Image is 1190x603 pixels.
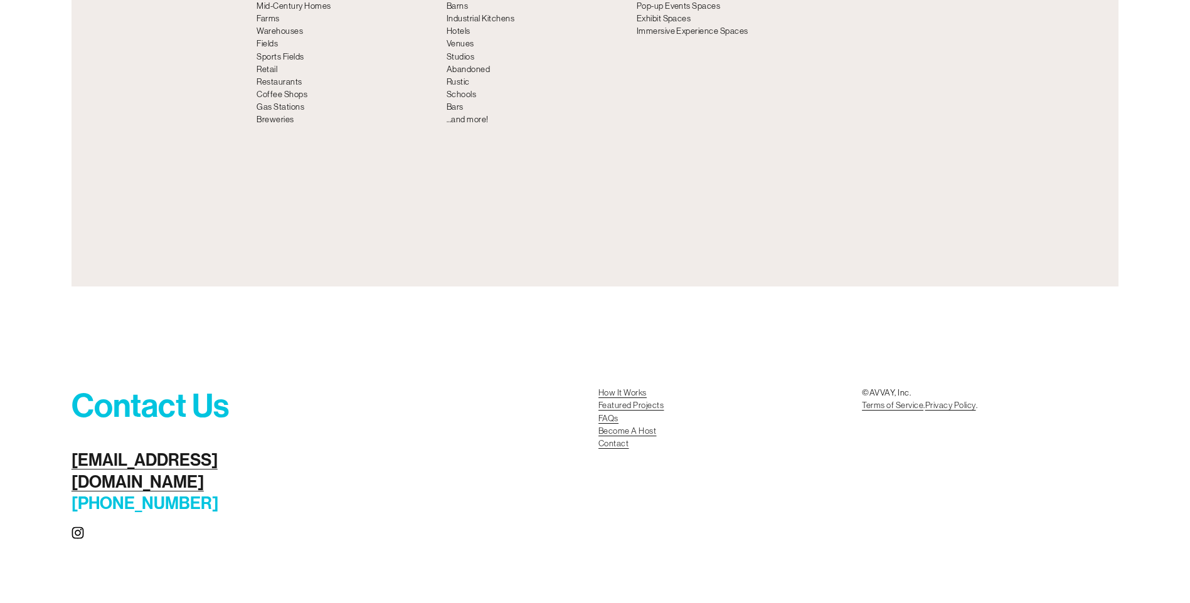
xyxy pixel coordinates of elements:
[72,527,84,539] a: Instagram
[72,449,284,493] a: [EMAIL_ADDRESS][DOMAIN_NAME]
[925,399,976,412] a: Privacy Policy
[862,399,923,412] a: Terms of Service
[598,387,647,399] a: How It Works
[862,387,1118,412] p: ©AVVAY, Inc. . .
[72,449,284,515] h4: [PHONE_NUMBER]
[598,425,656,450] a: Become A HostContact
[72,387,284,427] h3: Contact Us
[598,399,664,412] a: Featured Projects
[598,412,619,425] a: FAQs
